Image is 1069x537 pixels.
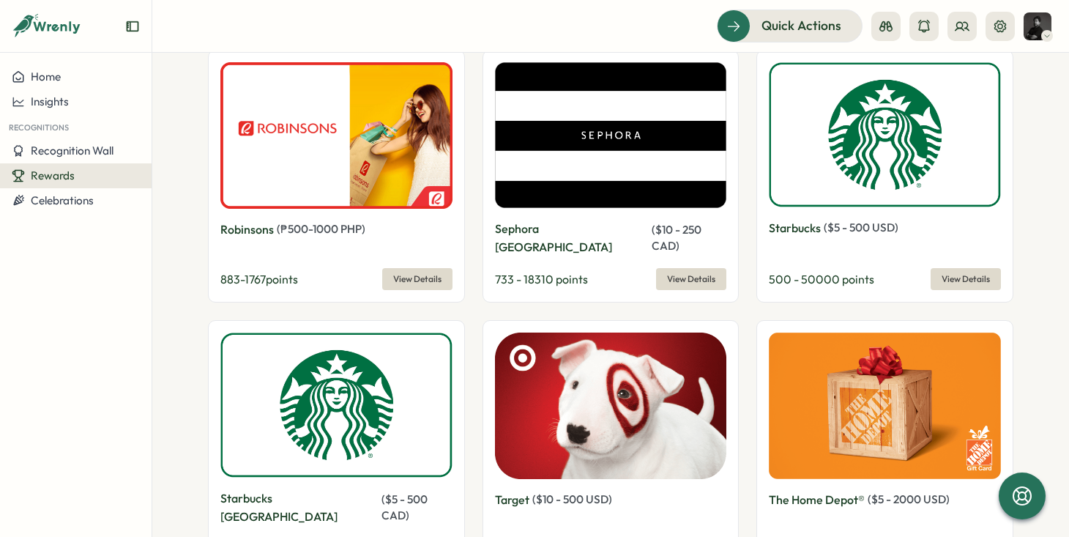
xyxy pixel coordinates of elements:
span: View Details [393,269,442,289]
span: View Details [942,269,990,289]
p: The Home Depot® [769,491,865,509]
p: Target [495,491,529,509]
img: Angel [1024,12,1051,40]
span: View Details [667,269,715,289]
img: Robinsons [220,62,452,209]
span: 733 - 18310 points [495,272,588,286]
img: The Home Depot® [769,333,1001,478]
button: Expand sidebar [125,19,140,34]
span: 883 - 1767 points [220,272,298,286]
button: View Details [656,268,726,290]
span: ( $ 5 - 500 CAD ) [381,492,428,522]
button: View Details [382,268,452,290]
span: Insights [31,95,69,108]
span: Celebrations [31,193,94,207]
p: Starbucks [769,219,821,237]
button: Quick Actions [717,10,863,42]
span: Home [31,70,61,84]
span: 500 - 50000 points [769,272,874,286]
span: ( $ 5 - 2000 USD ) [868,492,950,506]
span: Rewards [31,168,75,182]
span: ( ₱ 500 - 1000 PHP ) [277,222,365,236]
span: ( $ 10 - 500 USD ) [532,492,612,506]
button: View Details [931,268,1001,290]
p: Robinsons [220,221,274,239]
span: ( $ 10 - 250 CAD ) [652,223,701,253]
img: Starbucks [769,62,1001,207]
p: Starbucks [GEOGRAPHIC_DATA] [220,489,379,526]
img: Sephora Canada [495,62,727,209]
img: Starbucks Canada [220,333,452,478]
span: Quick Actions [761,16,841,35]
span: ( $ 5 - 500 USD ) [824,221,898,234]
span: Recognition Wall [31,144,113,158]
p: Sephora [GEOGRAPHIC_DATA] [495,220,649,256]
img: Target [495,333,727,479]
